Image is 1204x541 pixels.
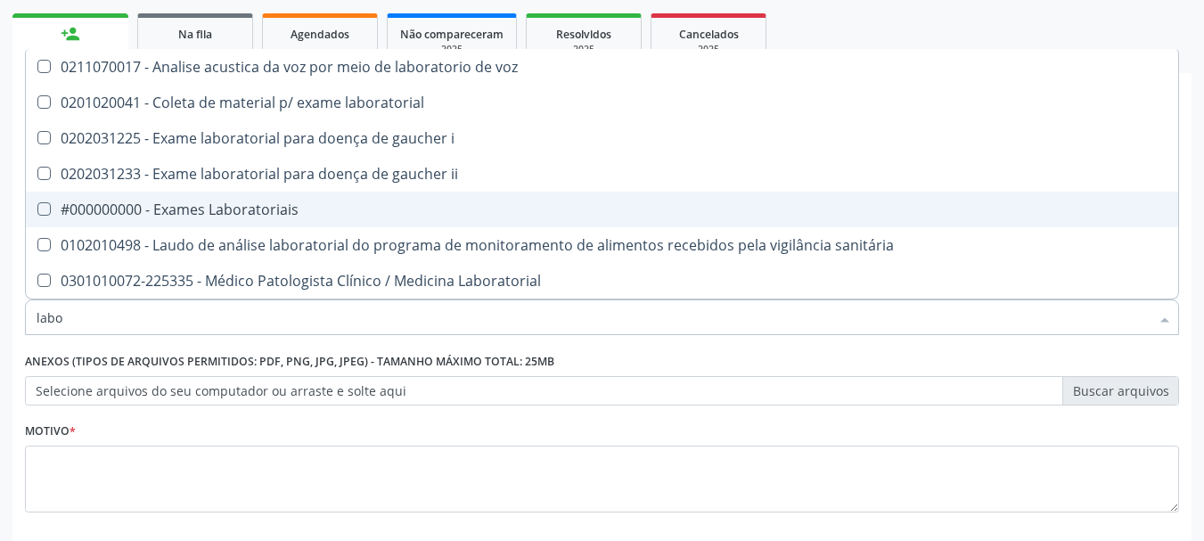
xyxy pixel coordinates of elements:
div: 2025 [664,43,753,56]
div: 0202031225 - Exame laboratorial para doença de gaucher i [37,131,1167,145]
div: Nova marcação [25,48,116,61]
span: Na fila [178,27,212,42]
input: Buscar por procedimentos [37,299,1150,335]
div: 0211070017 - Analise acustica da voz por meio de laboratorio de voz [37,60,1167,74]
div: #000000000 - Exames Laboratoriais [37,202,1167,217]
span: Agendados [291,27,349,42]
span: Cancelados [679,27,739,42]
div: 0102010498 - Laudo de análise laboratorial do programa de monitoramento de alimentos recebidos pe... [37,238,1167,252]
label: Anexos (Tipos de arquivos permitidos: PDF, PNG, JPG, JPEG) - Tamanho máximo total: 25MB [25,348,554,376]
div: 2025 [400,43,504,56]
div: 2025 [539,43,628,56]
div: 0201020041 - Coleta de material p/ exame laboratorial [37,95,1167,110]
div: person_add [61,24,80,44]
div: 0301010072-225335 - Médico Patologista Clínico / Medicina Laboratorial [37,274,1167,288]
label: Motivo [25,418,76,446]
span: Resolvidos [556,27,611,42]
span: Não compareceram [400,27,504,42]
div: 0202031233 - Exame laboratorial para doença de gaucher ii [37,167,1167,181]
